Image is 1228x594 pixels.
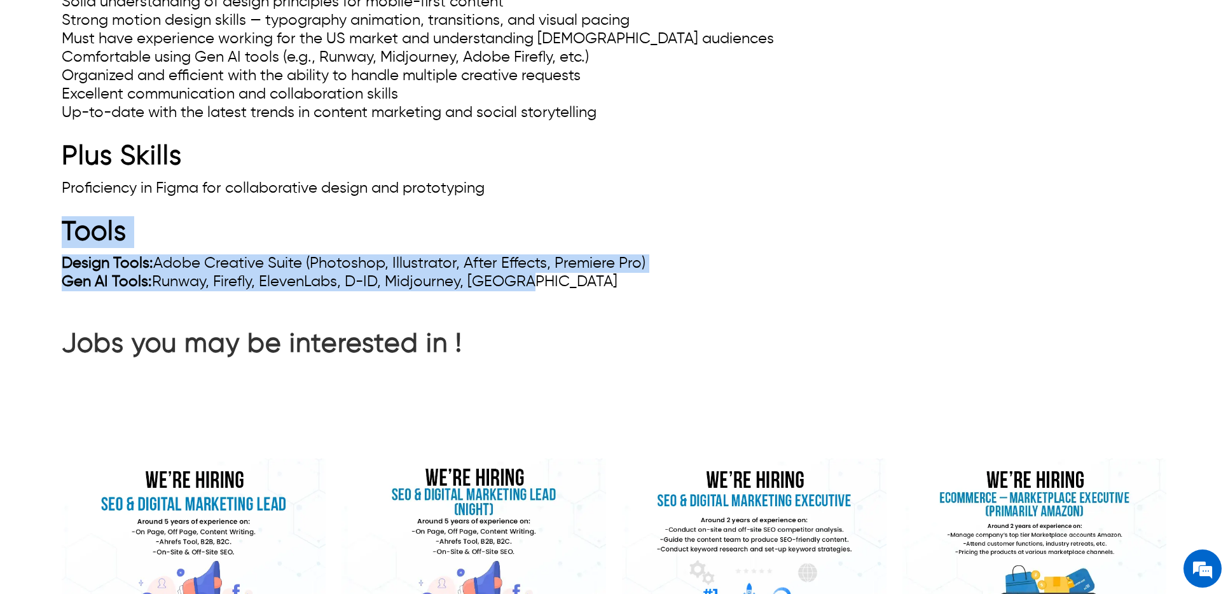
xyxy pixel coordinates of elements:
div: Leave a message [66,71,214,88]
span: We are offline. Please leave us a message. [27,160,222,289]
h2: Tools [62,216,1167,254]
img: logo_Zg8I0qSkbAqR2WFHt3p6CTuqpyXMFPubPcD2OT02zFN43Cy9FUNNG3NEPhM_Q1qe_.png [22,76,53,83]
em: Submit [186,392,231,409]
img: salesiqlogo_leal7QplfZFryJ6FIlVepeu7OftD7mt8q6exU6-34PB8prfIgodN67KcxXM9Y7JQ_.png [88,334,97,342]
strong: Design Tools: [62,256,153,271]
textarea: Type your message and click 'Submit' [6,347,242,392]
strong: Gen AI Tools: [62,274,152,289]
h2: Plus Skills [62,141,1167,179]
em: Driven by SalesIQ [100,333,162,342]
div: Minimize live chat window [209,6,239,37]
h2: Jobs you may be interested in ! [62,328,462,366]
